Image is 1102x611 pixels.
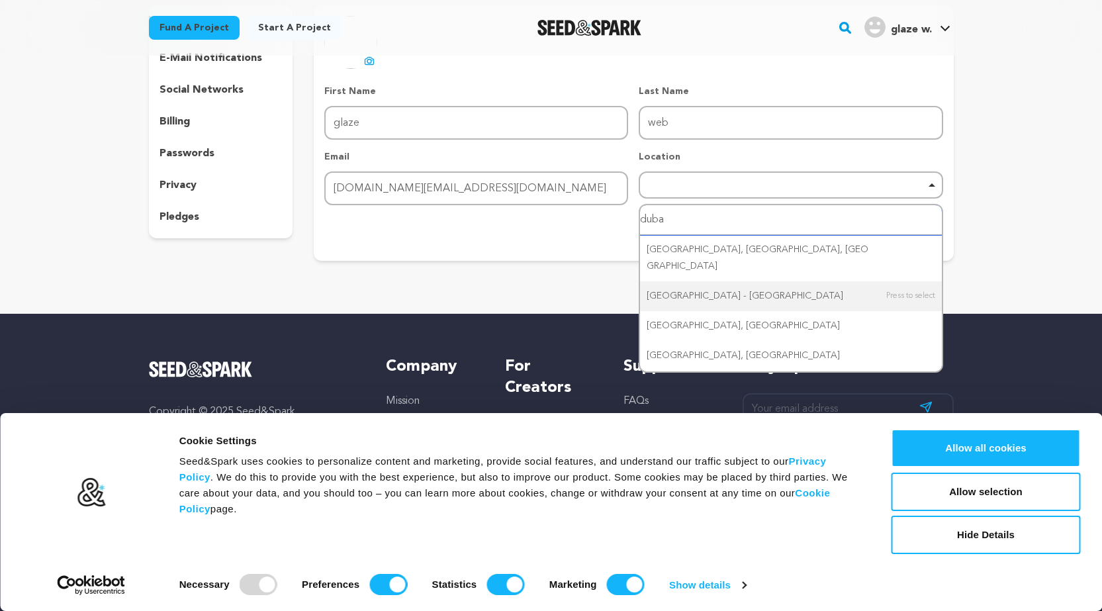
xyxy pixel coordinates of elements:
button: Allow selection [892,473,1081,511]
p: passwords [160,146,214,162]
a: Seed&Spark Homepage [537,20,641,36]
input: Your email address [743,393,954,426]
div: [GEOGRAPHIC_DATA], [GEOGRAPHIC_DATA], [GEOGRAPHIC_DATA] [640,235,941,281]
a: Start a project [248,16,342,40]
button: passwords [149,143,293,164]
img: logo [76,477,106,508]
div: glaze w.'s Profile [864,17,932,38]
div: [GEOGRAPHIC_DATA], [GEOGRAPHIC_DATA] [640,311,941,341]
a: glaze w.'s Profile [862,14,953,38]
img: user.png [864,17,886,38]
p: Last Name [639,85,942,98]
button: social networks [149,79,293,101]
p: privacy [160,177,197,193]
p: Email [324,150,628,164]
div: Cookie Settings [179,433,862,449]
button: e-mail notifications [149,48,293,69]
span: glaze w.'s Profile [862,14,953,42]
div: Seed&Spark uses cookies to personalize content and marketing, provide social features, and unders... [179,453,862,517]
a: Show details [669,575,746,595]
h5: Company [386,356,478,377]
p: First Name [324,85,628,98]
strong: Statistics [432,579,477,590]
button: Allow all cookies [892,429,1081,467]
input: Last Name [639,106,942,140]
button: Hide Details [892,516,1081,554]
p: pledges [160,209,199,225]
a: Mission [386,396,420,406]
h5: Support [623,356,715,377]
img: Seed&Spark Logo Dark Mode [537,20,641,36]
p: billing [160,114,190,130]
a: Seed&Spark Homepage [149,361,360,377]
p: Copyright © 2025 Seed&Spark [149,404,360,420]
img: Seed&Spark Logo [149,361,253,377]
input: Start typing... [640,205,941,235]
a: Usercentrics Cookiebot - opens in a new window [33,575,149,595]
strong: Preferences [302,579,359,590]
span: glaze w. [891,24,932,35]
button: privacy [149,175,293,196]
div: [GEOGRAPHIC_DATA], [GEOGRAPHIC_DATA] [640,341,941,371]
h5: For Creators [505,356,597,399]
p: social networks [160,82,244,98]
button: billing [149,111,293,132]
input: Email [324,171,628,205]
input: First Name [324,106,628,140]
p: e-mail notifications [160,50,262,66]
div: [GEOGRAPHIC_DATA] - [GEOGRAPHIC_DATA] [640,281,941,311]
strong: Necessary [179,579,230,590]
a: Fund a project [149,16,240,40]
a: FAQs [623,396,649,406]
button: pledges [149,207,293,228]
p: Location [639,150,942,164]
strong: Marketing [549,579,597,590]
